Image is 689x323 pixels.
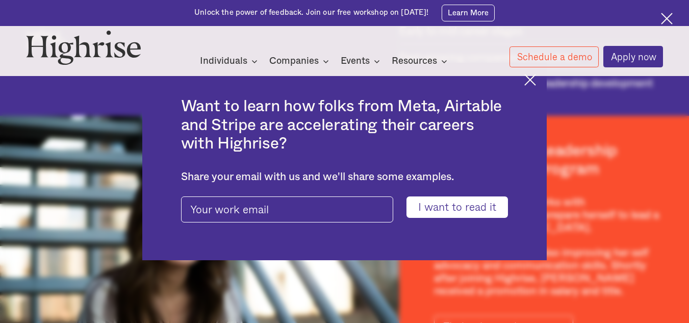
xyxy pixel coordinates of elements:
img: Highrise logo [26,30,141,65]
a: Schedule a demo [509,46,599,67]
div: Resources [392,55,450,67]
h2: Want to learn how folks from Meta, Airtable and Stripe are accelerating their careers with Highrise? [181,97,508,154]
input: Your work email [181,196,393,222]
div: Companies [269,55,319,67]
div: Events [341,55,383,67]
div: Individuals [200,55,247,67]
div: Companies [269,55,332,67]
div: Events [341,55,370,67]
div: Individuals [200,55,261,67]
form: pop-up-modal-form [181,196,508,218]
div: Resources [392,55,437,67]
input: I want to read it [406,196,508,218]
div: Share your email with us and we'll share some examples. [181,171,508,184]
a: Learn More [442,5,495,21]
img: Cross icon [524,74,536,86]
div: Unlock the power of feedback. Join our free workshop on [DATE]! [194,8,428,18]
img: Cross icon [661,13,673,24]
a: Apply now [603,46,664,67]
